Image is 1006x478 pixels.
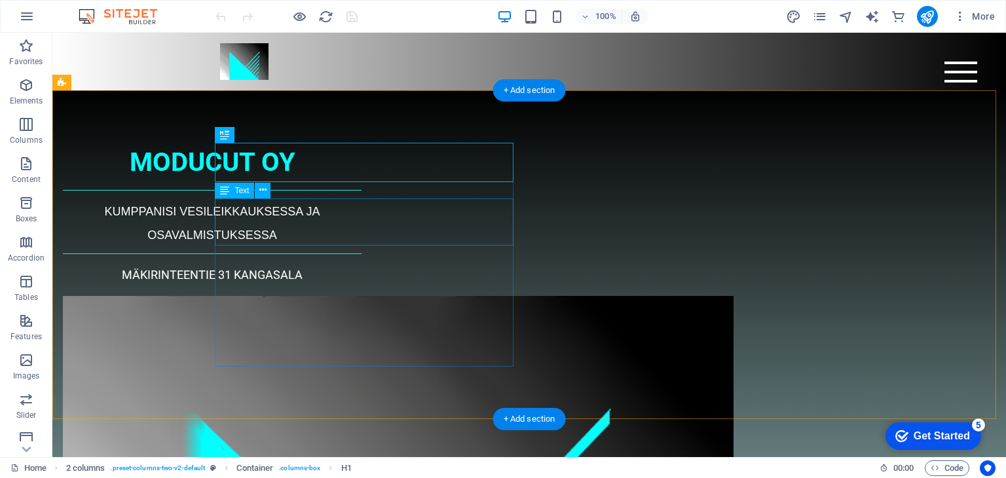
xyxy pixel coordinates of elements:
[865,9,880,24] button: text_generator
[66,460,105,476] span: Click to select. Double-click to edit
[576,9,622,24] button: 100%
[920,9,935,24] i: Publish
[16,410,37,420] p: Slider
[893,460,914,476] span: 00 00
[786,9,801,24] i: Design (Ctrl+Alt+Y)
[786,9,802,24] button: design
[66,460,352,476] nav: breadcrumb
[75,9,174,24] img: Editor Logo
[318,9,333,24] i: Reload page
[16,213,37,224] p: Boxes
[812,9,827,24] i: Pages (Ctrl+Alt+S)
[891,9,906,24] i: Commerce
[880,460,914,476] h6: Session time
[812,9,828,24] button: pages
[917,6,938,27] button: publish
[903,463,904,473] span: :
[629,10,641,22] i: On resize automatically adjust zoom level to fit chosen device.
[980,460,996,476] button: Usercentrics
[925,460,969,476] button: Code
[931,460,963,476] span: Code
[341,460,352,476] span: Click to select. Double-click to edit
[10,96,43,106] p: Elements
[14,292,38,303] p: Tables
[9,56,43,67] p: Favorites
[39,14,95,26] div: Get Started
[110,460,205,476] span: . preset-columns-two-v2-default
[10,7,106,34] div: Get Started 5 items remaining, 0% complete
[891,9,906,24] button: commerce
[838,9,853,24] i: Navigator
[493,79,566,101] div: + Add section
[595,9,616,24] h6: 100%
[278,460,320,476] span: . columns-box
[210,464,216,471] i: This element is a customizable preset
[10,135,43,145] p: Columns
[865,9,880,24] i: AI Writer
[838,9,854,24] button: navigator
[954,10,995,23] span: More
[13,371,40,381] p: Images
[10,331,42,342] p: Features
[10,460,47,476] a: Click to cancel selection. Double-click to open Pages
[291,9,307,24] button: Click here to leave preview mode and continue editing
[8,253,45,263] p: Accordion
[97,3,110,16] div: 5
[12,174,41,185] p: Content
[236,460,273,476] span: Click to select. Double-click to edit
[318,9,333,24] button: reload
[234,187,249,194] span: Text
[493,408,566,430] div: + Add section
[948,6,1000,27] button: More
